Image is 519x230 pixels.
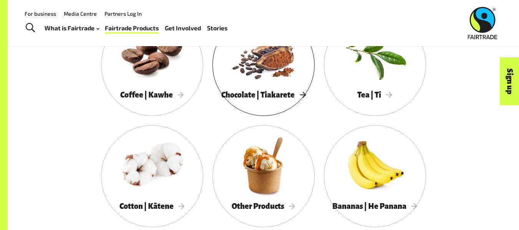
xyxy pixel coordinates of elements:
a: Partners Log In [104,10,142,17]
a: Media Centre [64,10,97,17]
span: Other Products [232,202,295,210]
a: Get Involved [165,23,201,34]
a: Toggle Search [21,18,40,38]
a: Fairtrade Products [105,23,159,34]
span: Tea | Tī [357,91,392,99]
a: Chocolate | Tiakarete [212,14,315,116]
span: Bananas | He Panana [332,202,418,210]
a: Tea | Tī [324,14,426,116]
a: For business [25,10,56,17]
a: Cotton | Kātene [101,125,203,227]
a: Other Products [212,125,315,227]
span: Coffee | Kawhe [120,91,184,99]
a: Stories [207,23,227,34]
a: What is Fairtrade [45,23,99,34]
span: Cotton | Kātene [119,202,185,210]
span: Chocolate | Tiakarete [221,91,306,99]
img: Fairtrade Australia New Zealand logo [468,7,497,39]
a: Coffee | Kawhe [101,14,203,116]
a: Bananas | He Panana [324,125,426,227]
